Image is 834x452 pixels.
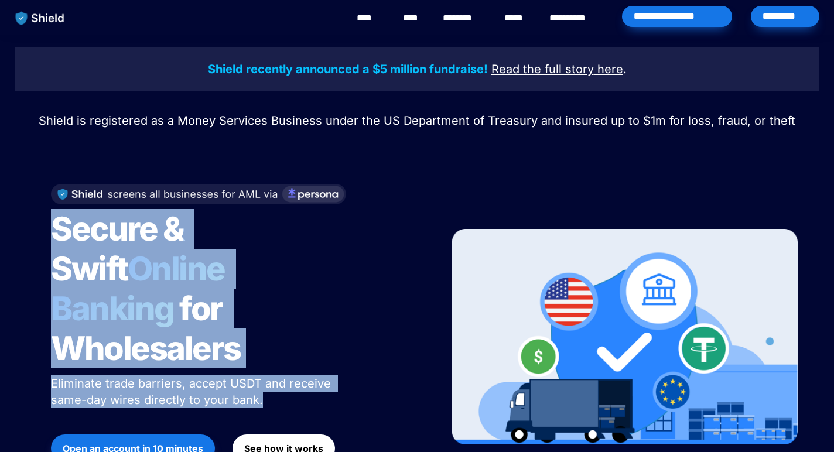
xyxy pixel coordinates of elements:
[51,209,189,289] span: Secure & Swift
[51,289,241,368] span: for Wholesalers
[10,6,70,30] img: website logo
[597,64,623,76] a: here
[623,62,627,76] span: .
[51,249,237,328] span: Online Banking
[491,64,594,76] a: Read the full story
[491,62,594,76] u: Read the full story
[597,62,623,76] u: here
[39,114,795,128] span: Shield is registered as a Money Services Business under the US Department of Treasury and insured...
[208,62,488,76] strong: Shield recently announced a $5 million fundraise!
[51,376,334,407] span: Eliminate trade barriers, accept USDT and receive same-day wires directly to your bank.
